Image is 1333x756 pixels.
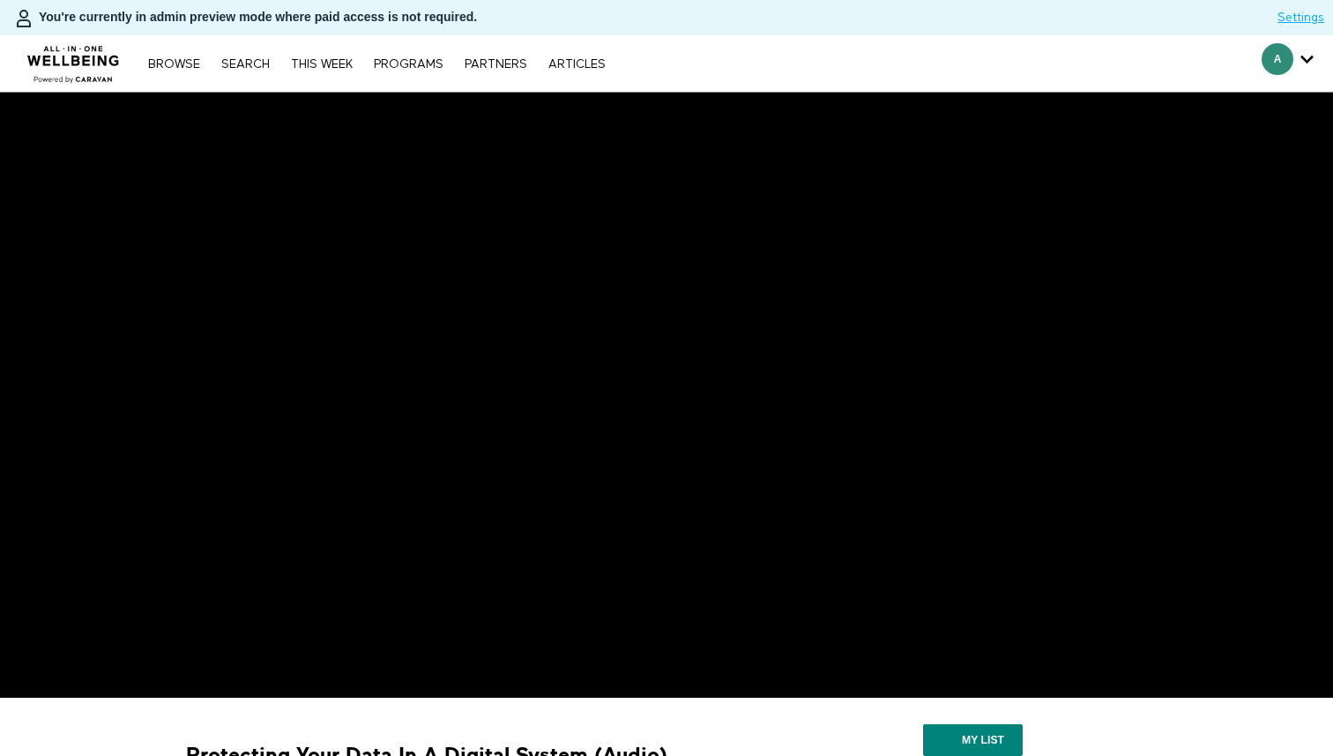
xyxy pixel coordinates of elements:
[540,58,614,71] a: ARTICLES
[139,55,614,72] nav: Primary
[139,58,209,71] a: Browse
[365,58,452,71] a: PROGRAMS
[1277,9,1324,26] a: Settings
[923,724,1023,756] button: My list
[20,33,127,86] img: CARAVAN
[1248,35,1327,92] div: Secondary
[13,8,34,29] img: person-bdfc0eaa9744423c596e6e1c01710c89950b1dff7c83b5d61d716cfd8139584f.svg
[282,58,361,71] a: THIS WEEK
[212,58,279,71] a: Search
[456,58,536,71] a: PARTNERS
